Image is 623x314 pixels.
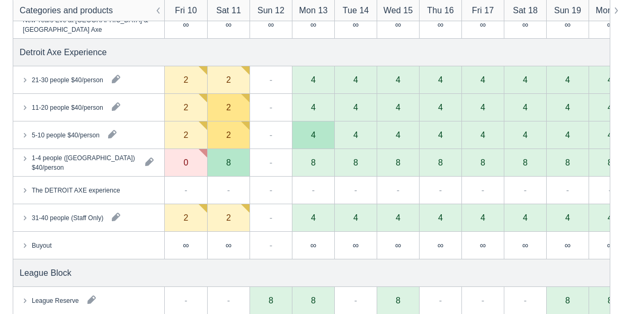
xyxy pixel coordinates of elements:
div: ∞ [183,241,189,249]
div: 8 [226,158,231,167]
div: 1-4 people ([GEOGRAPHIC_DATA]) $40/person [32,153,137,172]
div: ∞ [207,11,250,39]
div: Sat 18 [513,4,538,17]
div: ∞ [334,11,377,39]
div: - [566,184,569,196]
div: - [609,184,611,196]
div: 31-40 people (Staff Only) [32,213,103,222]
div: - [184,184,187,196]
div: ∞ [504,11,546,39]
div: 4 [608,130,612,139]
div: ∞ [480,241,486,249]
div: 2 [184,103,189,111]
div: Thu 16 [427,4,453,17]
div: New Years Eve at [GEOGRAPHIC_DATA] & [GEOGRAPHIC_DATA] Axe [23,15,158,34]
div: Sat 11 [216,4,241,17]
div: ∞ [546,11,589,39]
div: 4 [396,103,400,111]
div: ∞ [607,20,613,29]
div: 4 [353,75,358,84]
div: ∞ [353,20,359,29]
div: - [270,128,272,141]
div: Buyout [32,240,52,250]
div: 4 [565,75,570,84]
div: 4 [608,75,612,84]
div: 4 [523,130,528,139]
div: 4 [480,103,485,111]
div: ∞ [226,241,232,249]
div: 2 [226,130,231,139]
div: Categories and products [20,4,113,17]
div: 2 [184,130,189,139]
div: 8 [608,158,612,167]
div: - [184,294,187,307]
div: 4 [396,75,400,84]
div: - [270,184,272,196]
div: Wed 15 [384,4,413,17]
div: - [397,184,399,196]
div: - [227,184,230,196]
div: 4 [608,213,612,222]
div: 4 [480,213,485,222]
div: 11-20 people $40/person [32,102,103,112]
div: 4 [353,130,358,139]
div: 8 [396,296,400,304]
div: - [270,101,272,114]
div: 8 [565,296,570,304]
div: ∞ [250,11,292,39]
div: - [270,239,272,251]
div: 4 [480,75,485,84]
div: 2 [184,213,189,222]
div: 4 [311,75,316,84]
div: 4 [353,103,358,111]
div: ∞ [292,11,334,39]
div: 2 [226,213,231,222]
div: Detroit Axe Experience [20,46,107,58]
div: ∞ [438,20,443,29]
div: ∞ [377,11,419,39]
div: Mon 13 [299,4,328,17]
div: - [270,156,272,169]
div: 8 [523,158,528,167]
div: 4 [608,103,612,111]
div: ∞ [565,241,571,249]
div: 8 [311,296,316,304]
div: - [524,294,527,307]
div: ∞ [353,241,359,249]
div: 4 [396,130,400,139]
div: - [439,184,442,196]
div: 4 [438,103,443,111]
div: ∞ [607,241,613,249]
div: 8 [480,158,485,167]
div: 4 [565,130,570,139]
div: 4 [311,103,316,111]
div: ∞ [310,241,316,249]
div: Sun 19 [554,4,581,17]
div: League Reserve [32,295,79,305]
div: 4 [480,130,485,139]
div: ∞ [226,20,232,29]
div: Sun 12 [257,4,284,17]
div: ∞ [183,20,189,29]
div: 4 [353,213,358,222]
div: ∞ [395,20,401,29]
div: 4 [311,130,316,139]
div: 8 [565,158,570,167]
div: 4 [438,213,443,222]
div: - [439,294,442,307]
div: 8 [396,158,400,167]
div: ∞ [310,20,316,29]
div: 4 [311,213,316,222]
div: League Block [20,266,72,279]
div: 4 [523,103,528,111]
div: 8 [353,158,358,167]
div: ∞ [419,11,461,39]
div: Tue 14 [343,4,369,17]
div: ∞ [268,20,274,29]
div: ∞ [480,20,486,29]
div: ∞ [395,241,401,249]
div: 2 [226,103,231,111]
div: - [524,184,527,196]
div: 8 [438,158,443,167]
div: 4 [523,213,528,222]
